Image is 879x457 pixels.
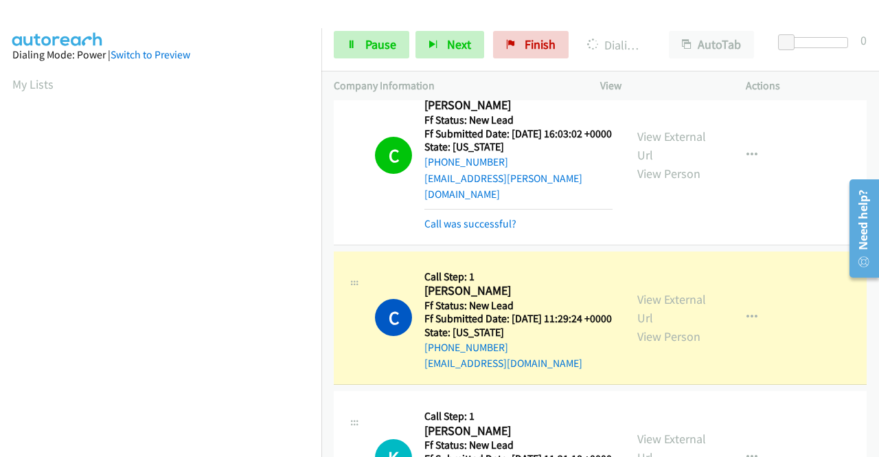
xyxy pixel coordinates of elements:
h5: Ff Status: New Lead [424,113,613,127]
h2: [PERSON_NAME] [424,283,612,299]
a: [EMAIL_ADDRESS][DOMAIN_NAME] [424,357,582,370]
a: View External Url [637,129,706,163]
h5: Ff Status: New Lead [424,299,612,313]
h5: State: [US_STATE] [424,140,613,154]
h5: Ff Status: New Lead [424,438,612,452]
p: Dialing [PERSON_NAME] [587,36,644,54]
h2: [PERSON_NAME] [424,98,613,113]
a: Call was successful? [424,217,516,230]
button: Next [415,31,484,58]
h2: [PERSON_NAME] [424,423,612,439]
div: Delay between calls (in seconds) [785,37,848,48]
div: Dialing Mode: Power | [12,47,309,63]
p: Actions [746,78,867,94]
p: View [600,78,721,94]
h5: Ff Submitted Date: [DATE] 16:03:02 +0000 [424,127,613,141]
span: Next [447,36,471,52]
h5: Call Step: 1 [424,410,612,423]
span: Pause [365,36,396,52]
h1: C [375,137,412,174]
span: Finish [525,36,556,52]
a: Pause [334,31,409,58]
h5: Call Step: 1 [424,270,612,284]
p: Company Information [334,78,575,94]
a: [PHONE_NUMBER] [424,155,508,168]
a: [PHONE_NUMBER] [424,341,508,354]
a: My Lists [12,76,54,92]
a: View Person [637,328,700,344]
iframe: Resource Center [840,174,879,283]
a: View External Url [637,291,706,326]
a: Switch to Preview [111,48,190,61]
a: Finish [493,31,569,58]
a: [EMAIL_ADDRESS][PERSON_NAME][DOMAIN_NAME] [424,172,582,201]
div: 0 [860,31,867,49]
button: AutoTab [669,31,754,58]
a: View Person [637,166,700,181]
h1: C [375,299,412,336]
h5: State: [US_STATE] [424,326,612,339]
h5: Ff Submitted Date: [DATE] 11:29:24 +0000 [424,312,612,326]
